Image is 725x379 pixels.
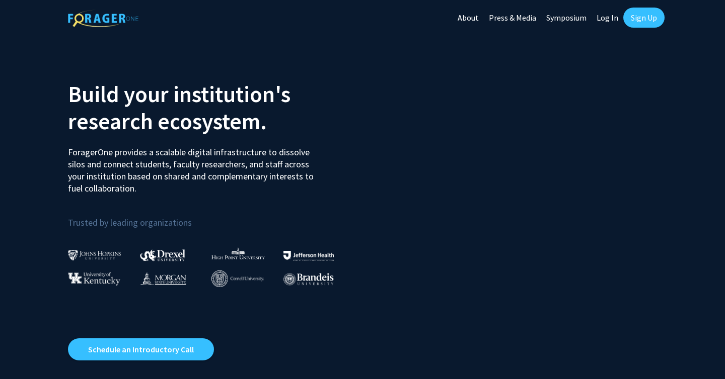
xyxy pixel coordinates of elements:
img: Brandeis University [283,273,334,286]
img: Johns Hopkins University [68,250,121,260]
img: Cornell University [211,270,264,287]
img: University of Kentucky [68,272,120,286]
h2: Build your institution's research ecosystem. [68,80,355,135]
p: ForagerOne provides a scalable digital infrastructure to dissolve silos and connect students, fac... [68,139,321,195]
a: Opens in a new tab [68,338,214,360]
img: High Point University [211,247,265,259]
p: Trusted by leading organizations [68,203,355,230]
img: ForagerOne Logo [68,10,138,27]
img: Drexel University [140,249,185,261]
img: Morgan State University [140,272,186,285]
img: Thomas Jefferson University [283,251,334,260]
a: Sign Up [623,8,665,28]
